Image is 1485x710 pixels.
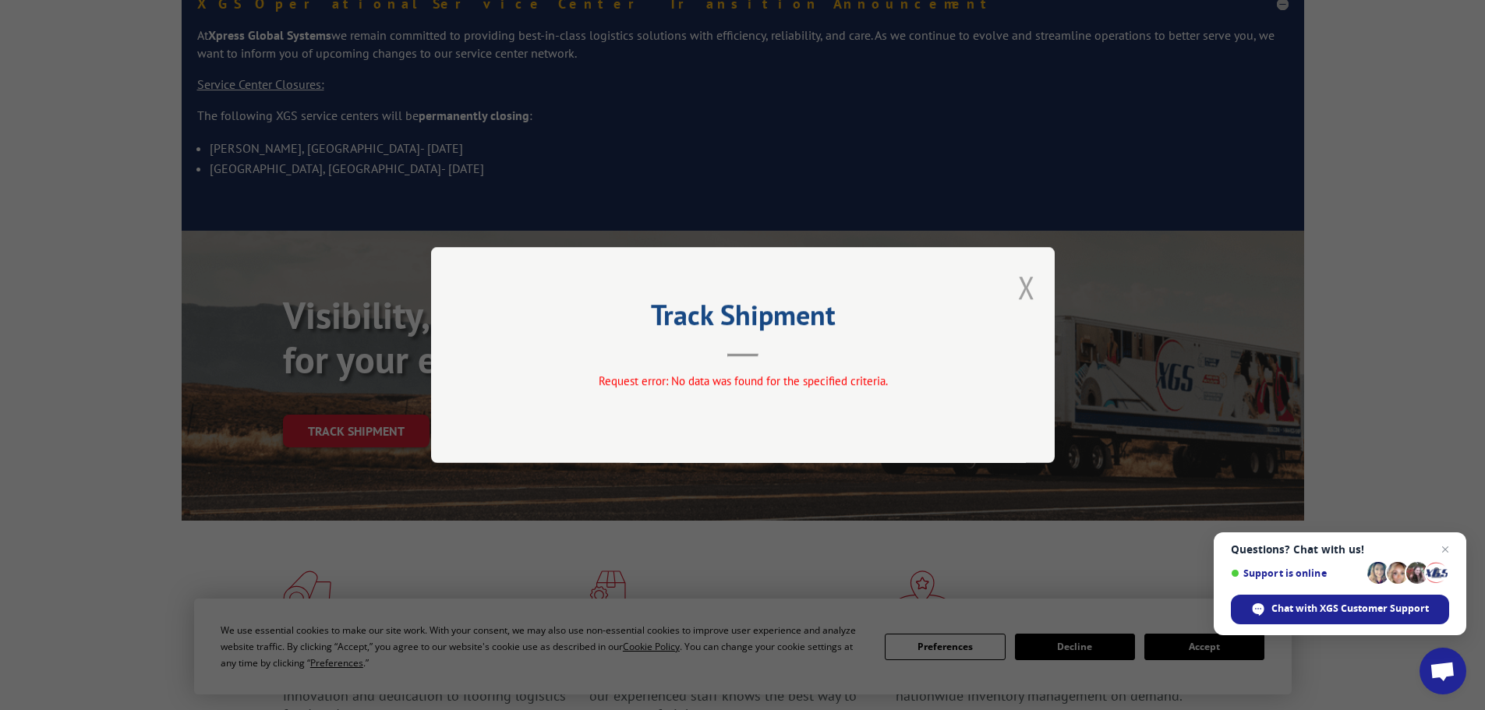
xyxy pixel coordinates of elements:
[1231,543,1449,556] span: Questions? Chat with us!
[1018,267,1035,308] button: Close modal
[598,373,887,388] span: Request error: No data was found for the specified criteria.
[1271,602,1429,616] span: Chat with XGS Customer Support
[1420,648,1466,694] a: Open chat
[1231,595,1449,624] span: Chat with XGS Customer Support
[1231,567,1362,579] span: Support is online
[509,304,977,334] h2: Track Shipment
